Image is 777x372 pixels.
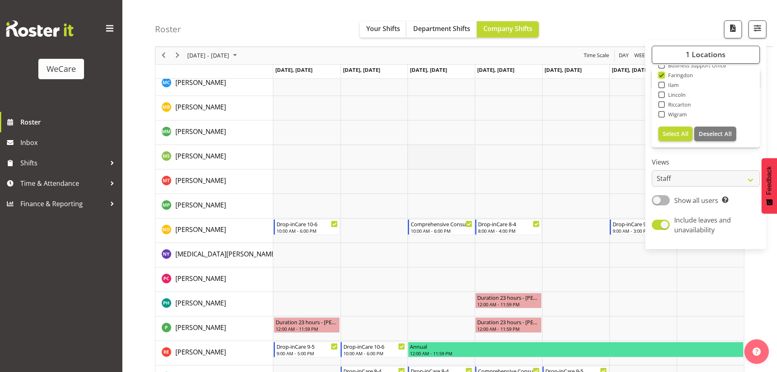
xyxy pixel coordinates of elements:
span: [MEDICAL_DATA][PERSON_NAME] [175,249,277,258]
span: [DATE], [DATE] [343,66,380,74]
a: [PERSON_NAME] [175,225,226,234]
img: help-xxl-2.png [753,347,761,356]
div: Rachel Els"s event - Annual Begin From Wednesday, September 10, 2025 at 12:00:00 AM GMT+12:00 End... [408,342,744,357]
span: Riccarton [665,101,691,108]
span: 1 Locations [686,50,726,60]
td: Millie Pumphrey resource [155,194,273,218]
span: Select All [663,130,688,138]
button: Deselect All [694,127,736,141]
td: Matthew Brewer resource [155,96,273,120]
button: Previous [158,51,169,61]
button: Download a PDF of the roster according to the set date range. [724,20,742,38]
span: Time & Attendance [20,177,106,189]
span: Company Shifts [483,24,532,33]
div: 12:00 AM - 11:59 PM [477,325,540,332]
td: Mehreen Sardar resource [155,145,273,169]
div: Comprehensive Consult 10-6 [411,220,472,228]
button: Your Shifts [360,21,407,38]
div: Drop-inCare 10-6 [343,342,405,350]
span: [DATE], [DATE] [410,66,447,74]
div: 12:00 AM - 11:59 PM [276,325,338,332]
a: [PERSON_NAME] [175,102,226,112]
div: Drop-inCare 10-6 [277,220,338,228]
a: [PERSON_NAME] [175,127,226,136]
span: [PERSON_NAME] [175,200,226,209]
button: Company Shifts [477,21,539,38]
div: Philippa Henry"s event - Duration 23 hours - Philippa Henry Begin From Thursday, September 11, 20... [475,293,542,308]
span: Ilam [665,82,679,88]
div: 10:00 AM - 6:00 PM [277,227,338,234]
button: September 2025 [186,51,241,61]
div: 8:00 AM - 4:00 PM [478,227,540,234]
td: Mary Childs resource [155,71,273,96]
span: [PERSON_NAME] [175,298,226,307]
span: Your Shifts [366,24,400,33]
div: Duration 23 hours - [PERSON_NAME] [477,293,540,301]
span: [DATE], [DATE] [612,66,649,74]
div: Natasha Ottley"s event - Comprehensive Consult 10-6 Begin From Wednesday, September 10, 2025 at 1... [408,219,474,235]
div: Rachel Els"s event - Drop-inCare 9-5 Begin From Monday, September 8, 2025 at 9:00:00 AM GMT+12:00... [274,342,340,357]
div: 10:00 AM - 6:00 PM [411,227,472,234]
a: [PERSON_NAME] [175,78,226,87]
button: 1 Locations [652,46,760,64]
span: [PERSON_NAME] [175,274,226,283]
div: WeCare [46,63,76,75]
span: [DATE] - [DATE] [186,51,230,61]
a: [PERSON_NAME] [175,176,226,185]
span: Week [633,51,649,61]
button: Time Scale [582,51,611,61]
div: Drop-inCare 9-5 [277,342,338,350]
div: September 08 - 14, 2025 [184,47,242,64]
span: [DATE], [DATE] [545,66,582,74]
td: Pooja Prabhu resource [155,316,273,341]
div: next period [170,47,184,64]
td: Nikita Yates resource [155,243,273,267]
span: Day [618,51,629,61]
div: Natasha Ottley"s event - Drop-inCare 10-6 Begin From Monday, September 8, 2025 at 10:00:00 AM GMT... [274,219,340,235]
span: [PERSON_NAME] [175,151,226,160]
a: [MEDICAL_DATA][PERSON_NAME] [175,249,277,259]
div: 10:00 AM - 6:00 PM [343,350,405,356]
td: Rachel Els resource [155,341,273,365]
span: [DATE], [DATE] [275,66,312,74]
span: [PERSON_NAME] [175,347,226,356]
div: 9:00 AM - 5:00 PM [277,350,338,356]
button: Timeline Week [633,51,650,61]
button: Filter Shifts [748,20,766,38]
td: Natasha Ottley resource [155,218,273,243]
a: [PERSON_NAME] [175,200,226,210]
span: Business Support Office [665,62,726,69]
a: [PERSON_NAME] [175,323,226,332]
div: Rachel Els"s event - Drop-inCare 10-6 Begin From Tuesday, September 9, 2025 at 10:00:00 AM GMT+12... [341,342,407,357]
a: [PERSON_NAME] [175,347,226,357]
a: [PERSON_NAME] [175,298,226,308]
div: 12:00 AM - 11:59 PM [477,301,540,307]
button: Department Shifts [407,21,477,38]
div: Pooja Prabhu"s event - Duration 23 hours - Pooja Prabhu Begin From Thursday, September 11, 2025 a... [475,317,542,333]
span: [PERSON_NAME] [175,176,226,185]
div: Natasha Ottley"s event - Drop-inCare 8-4 Begin From Thursday, September 11, 2025 at 8:00:00 AM GM... [475,219,542,235]
span: Feedback [766,166,773,195]
span: Faringdon [665,72,693,78]
button: Feedback - Show survey [762,158,777,214]
a: [PERSON_NAME] [175,274,226,283]
div: previous period [157,47,170,64]
div: Drop-inCare 9-3 [613,220,674,228]
td: Michelle Thomas resource [155,169,273,194]
td: Philippa Henry resource [155,292,273,316]
a: [PERSON_NAME] [175,151,226,161]
label: Views [652,158,760,167]
button: Select All [658,127,693,141]
span: [DATE], [DATE] [477,66,514,74]
span: [PERSON_NAME] [175,323,226,332]
div: Pooja Prabhu"s event - Duration 23 hours - Pooja Prabhu Begin From Monday, September 8, 2025 at 1... [274,317,340,333]
button: Next [172,51,183,61]
div: Natasha Ottley"s event - Drop-inCare 9-3 Begin From Saturday, September 13, 2025 at 9:00:00 AM GM... [610,219,676,235]
span: Roster [20,116,118,128]
span: Deselect All [699,130,732,138]
span: Wigram [665,111,687,118]
span: Include leaves and unavailability [674,216,731,234]
span: Time Scale [583,51,610,61]
button: Timeline Day [618,51,630,61]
